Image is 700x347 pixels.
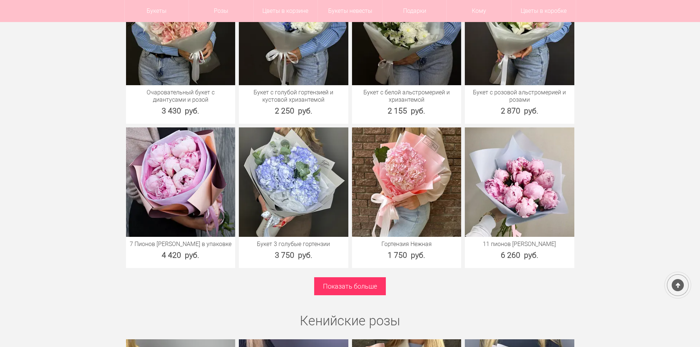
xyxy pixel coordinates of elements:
[314,277,386,295] a: Показать больше
[352,127,462,237] img: Гортензия Нежная
[356,241,458,248] a: Гортензия Нежная
[465,250,574,261] div: 6 260 руб.
[239,127,348,237] img: Букет 3 голубые гортензии
[300,313,400,329] a: Кенийские розы
[130,241,232,248] a: 7 Пионов [PERSON_NAME] в упаковке
[243,241,345,248] a: Букет 3 голубые гортензии
[126,250,236,261] div: 4 420 руб.
[239,105,348,116] div: 2 250 руб.
[465,127,574,237] img: 11 пионов Сара Бернар
[243,89,345,104] a: Букет с голубой гортензией и кустовой хризантемой
[469,241,571,248] a: 11 пионов [PERSON_NAME]
[465,105,574,116] div: 2 870 руб.
[239,250,348,261] div: 3 750 руб.
[352,105,462,116] div: 2 155 руб.
[126,105,236,116] div: 3 430 руб.
[356,89,458,104] a: Букет с белой альстромерией и хризантемой
[130,89,232,104] a: Очаровательный букет с диантусами и розой
[126,127,236,237] img: 7 Пионов Сара Бернар в упаковке
[352,250,462,261] div: 1 750 руб.
[469,89,571,104] a: Букет с розовой альстромерией и розами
